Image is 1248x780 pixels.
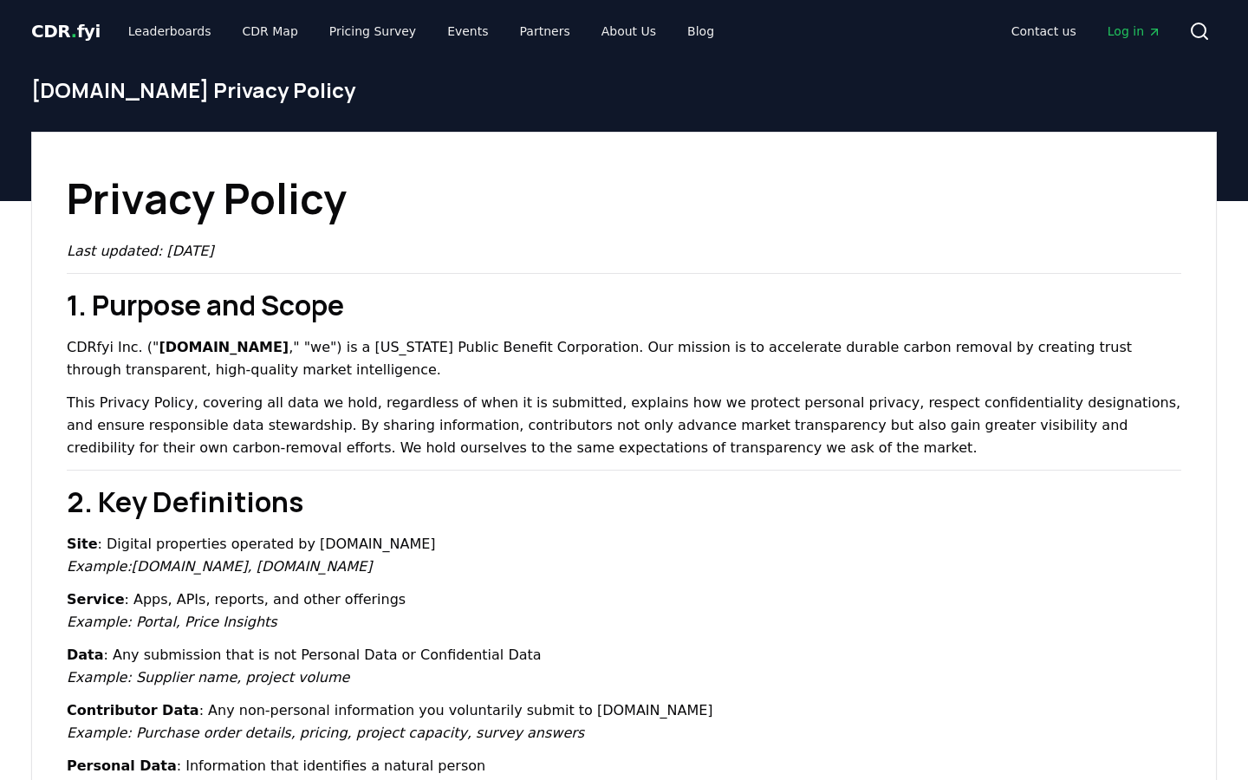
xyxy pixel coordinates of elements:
[67,481,1181,523] h2: 2. Key Definitions
[67,533,1181,578] p: : Digital properties operated by [DOMAIN_NAME]
[31,21,101,42] span: CDR fyi
[67,588,1181,634] p: : Apps, APIs, reports, and other offerings
[67,336,1181,381] p: CDRfyi Inc. (" ," "we") is a [US_STATE] Public Benefit Corporation. Our mission is to accelerate ...
[67,699,1181,744] p: : Any non-personal information you voluntarily submit to [DOMAIN_NAME]
[506,16,584,47] a: Partners
[31,76,1217,104] h1: [DOMAIN_NAME] Privacy Policy
[67,392,1181,459] p: This Privacy Policy, covering all data we hold, regardless of when it is submitted, explains how ...
[71,21,77,42] span: .
[998,16,1175,47] nav: Main
[229,16,312,47] a: CDR Map
[433,16,502,47] a: Events
[673,16,728,47] a: Blog
[31,19,101,43] a: CDR.fyi
[114,16,728,47] nav: Main
[1094,16,1175,47] a: Log in
[67,757,177,774] strong: Personal Data
[114,16,225,47] a: Leaderboards
[67,591,125,608] strong: Service
[67,167,1181,230] h1: Privacy Policy
[67,614,277,630] em: Example: Portal, Price Insights
[998,16,1090,47] a: Contact us
[67,725,584,741] em: Example: Purchase order details, pricing, project capacity, survey answers
[67,284,1181,326] h2: 1. Purpose and Scope
[315,16,430,47] a: Pricing Survey
[67,647,104,663] strong: Data
[588,16,670,47] a: About Us
[132,558,248,575] a: [DOMAIN_NAME]
[67,558,372,575] em: Example: , [DOMAIN_NAME]
[67,536,98,552] strong: Site
[1108,23,1161,40] span: Log in
[67,243,214,259] em: Last updated: [DATE]
[67,669,349,686] em: Example: Supplier name, project volume
[67,702,199,718] strong: Contributor Data
[159,339,289,355] strong: [DOMAIN_NAME]
[67,644,1181,689] p: : Any submission that is not Personal Data or Confidential Data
